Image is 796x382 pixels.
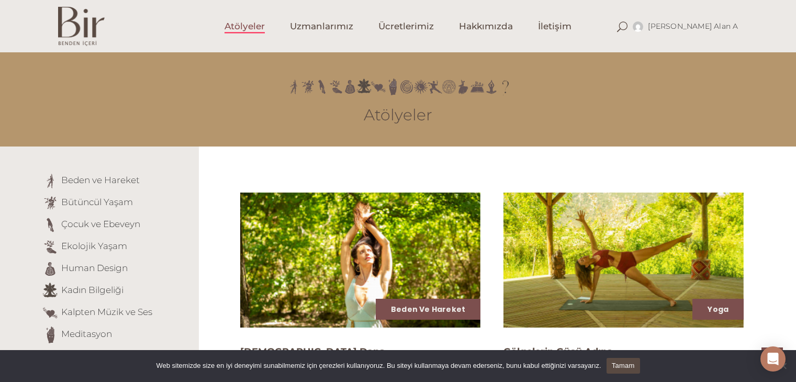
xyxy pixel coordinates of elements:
span: Uzmanlarımız [290,20,353,32]
div: Open Intercom Messenger [760,346,786,372]
a: [DEMOGRAPHIC_DATA] Dans [240,346,385,357]
a: Human Design [61,263,128,273]
span: Atölyeler [225,20,265,32]
a: Gölgelerin Gücü Adına [503,346,613,357]
span: İletişim [538,20,571,32]
span: Web sitemizde size en iyi deneyimi sunabilmemiz için çerezleri kullanıyoruz. Bu siteyi kullanmaya... [156,361,601,371]
a: Çocuk ve Ebeveyn [61,219,140,229]
span: [PERSON_NAME] alan a [648,21,738,31]
a: Kadın Bilgeliği [61,285,124,295]
a: Kalpten Müzik ve Ses [61,307,152,317]
a: Bütüncül Yaşam [61,197,133,207]
a: Yoga [708,304,728,314]
a: Beden ve Hareket [391,304,465,314]
a: Beden ve Hareket [61,175,140,185]
span: Ücretlerimiz [378,20,434,32]
a: Tamam [607,358,640,374]
a: Meditasyon [61,329,112,339]
span: Hakkımızda [459,20,513,32]
a: Ekolojik Yaşam [61,241,127,251]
